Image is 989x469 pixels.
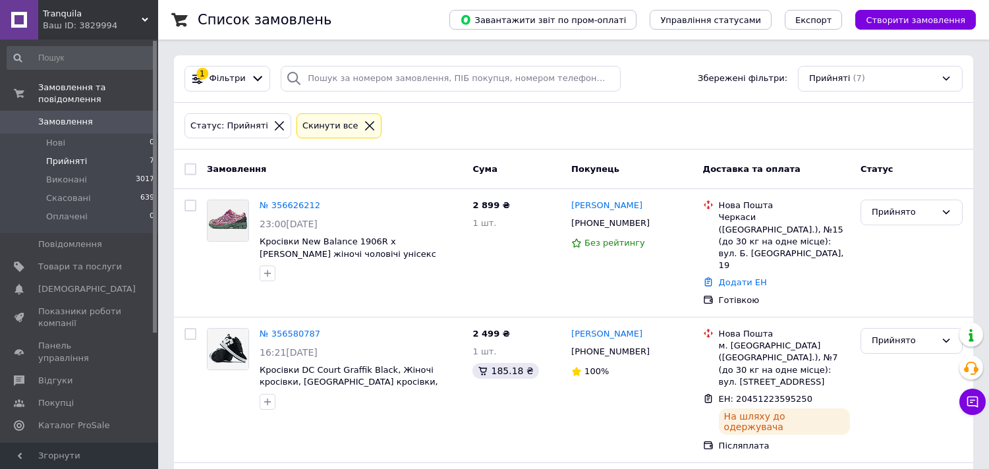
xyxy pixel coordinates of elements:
button: Створити замовлення [855,10,976,30]
span: Збережені фільтри: [698,72,787,85]
div: Cкинути все [300,119,361,133]
img: Фото товару [208,200,248,241]
div: Готівкою [719,294,850,306]
span: Створити замовлення [866,15,965,25]
span: Tranquila [43,8,142,20]
div: Статус: Прийняті [188,119,271,133]
div: м. [GEOGRAPHIC_DATA] ([GEOGRAPHIC_DATA].), №7 (до 30 кг на одне місце): вул. [STREET_ADDRESS] [719,340,850,388]
span: Відгуки [38,375,72,387]
span: Cума [472,163,497,173]
button: Управління статусами [650,10,772,30]
span: Нові [46,137,65,149]
span: 0 [150,137,154,149]
img: Фото товару [208,329,248,370]
div: 185.18 ₴ [472,363,538,379]
span: Панель управління [38,340,122,364]
div: Черкаси ([GEOGRAPHIC_DATA].), №15 (до 30 кг на одне місце): вул. Б. [GEOGRAPHIC_DATA], 19 [719,211,850,271]
span: Доставка та оплата [703,163,801,173]
h1: Список замовлень [198,12,331,28]
div: Нова Пошта [719,328,850,340]
button: Експорт [785,10,843,30]
span: 0 [150,211,154,223]
span: 1 шт. [472,218,496,228]
span: Покупець [571,163,619,173]
span: Скасовані [46,192,91,204]
span: Покупці [38,397,74,409]
span: 16:21[DATE] [260,347,318,358]
span: 639 [140,192,154,204]
a: Кросівки New Balance 1906R x [PERSON_NAME] жіночі чоловічі унісекс спортивні м'які текстильні Нью... [260,236,450,283]
span: Каталог ProSale [38,420,109,431]
div: Нова Пошта [719,200,850,211]
div: [PHONE_NUMBER] [569,343,652,360]
span: 7 [150,155,154,167]
span: Без рейтингу [584,238,645,248]
a: № 356580787 [260,329,320,339]
a: [PERSON_NAME] [571,200,642,212]
div: [PHONE_NUMBER] [569,215,652,232]
span: Товари та послуги [38,261,122,273]
button: Завантажити звіт по пром-оплаті [449,10,636,30]
span: Управління статусами [660,15,761,25]
span: 3017 [136,174,154,186]
span: Замовлення та повідомлення [38,82,158,105]
div: Прийнято [872,334,936,348]
span: 2 899 ₴ [472,200,509,210]
span: 23:00[DATE] [260,219,318,229]
a: Фото товару [207,328,249,370]
div: Прийнято [872,206,936,219]
span: Оплачені [46,211,88,223]
span: ЕН: 20451223595250 [719,394,812,404]
span: Повідомлення [38,238,102,250]
span: Замовлення [207,163,266,173]
div: На шляху до одержувача [719,408,850,435]
input: Пошук [7,46,155,70]
span: Статус [861,163,893,173]
span: Завантажити звіт по пром-оплаті [460,14,626,26]
span: Експорт [795,15,832,25]
span: Прийняті [46,155,87,167]
div: 1 [196,68,208,80]
span: (7) [853,73,864,83]
span: Виконані [46,174,87,186]
a: Створити замовлення [842,14,976,24]
button: Чат з покупцем [959,389,986,415]
a: № 356626212 [260,200,320,210]
span: [DEMOGRAPHIC_DATA] [38,283,136,295]
span: 1 шт. [472,346,496,356]
a: Додати ЕН [719,277,767,287]
span: Фільтри [210,72,246,85]
input: Пошук за номером замовлення, ПІБ покупця, номером телефону, Email, номером накладної [281,66,621,92]
span: Показники роботи компанії [38,306,122,329]
span: 2 499 ₴ [472,329,509,339]
a: Фото товару [207,200,249,242]
a: [PERSON_NAME] [571,328,642,341]
div: Ваш ID: 3829994 [43,20,158,32]
a: Кросівки DC Court Graffik Black, Жіночі кросівки, [GEOGRAPHIC_DATA] кросівки, [GEOGRAPHIC_DATA] [260,365,438,399]
span: Прийняті [809,72,850,85]
span: Замовлення [38,116,93,128]
span: 100% [584,366,609,376]
div: Післяплата [719,440,850,452]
